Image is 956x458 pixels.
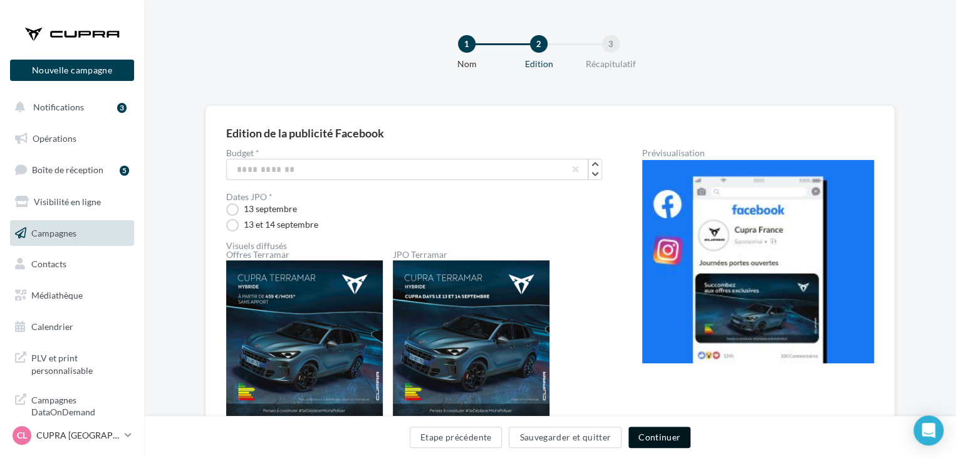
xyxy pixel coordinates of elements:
p: CUPRA [GEOGRAPHIC_DATA] [36,429,120,442]
span: Calendrier [31,321,73,332]
label: Offres Terramar [226,250,383,259]
label: 13 septembre [226,203,297,216]
a: Campagnes [8,220,137,247]
button: Sauvegarder et quitter [509,427,621,448]
div: Visuels diffusés [226,242,602,250]
a: Campagnes DataOnDemand [8,386,137,423]
a: Boîte de réception5 [8,156,137,183]
span: Notifications [33,102,84,112]
button: Continuer [628,427,690,448]
span: PLV et print personnalisable [31,349,129,376]
button: Notifications 3 [8,94,132,120]
div: Prévisualisation [642,149,874,157]
div: Open Intercom Messenger [913,415,943,445]
button: Etape précédente [410,427,502,448]
span: Visibilité en ligne [34,196,101,207]
div: Edition de la publicité Facebook [226,127,384,139]
div: 3 [602,35,620,53]
div: Edition [499,58,579,70]
a: Contacts [8,251,137,277]
a: PLV et print personnalisable [8,344,137,381]
img: operation-preview [642,160,874,363]
span: Médiathèque [31,290,83,301]
span: CL [17,429,27,442]
span: Campagnes [31,227,76,238]
img: Offres Terramar [226,260,383,417]
label: Dates JPO * [226,193,273,201]
span: Campagnes DataOnDemand [31,391,129,418]
span: Contacts [31,258,66,269]
span: Boîte de réception [32,164,103,175]
a: Médiathèque [8,282,137,309]
label: JPO Terramar [393,250,549,259]
img: JPO Terramar [393,260,549,417]
div: Nom [427,58,507,70]
span: Opérations [33,133,76,144]
div: 5 [120,166,129,176]
div: 2 [530,35,548,53]
label: 13 et 14 septembre [226,219,318,232]
div: 3 [117,103,127,113]
a: Calendrier [8,314,137,340]
div: Récapitulatif [571,58,651,70]
div: 1 [458,35,475,53]
label: Budget * [226,149,602,157]
a: Visibilité en ligne [8,189,137,215]
a: CL CUPRA [GEOGRAPHIC_DATA] [10,423,134,447]
a: Opérations [8,125,137,152]
button: Nouvelle campagne [10,60,134,81]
